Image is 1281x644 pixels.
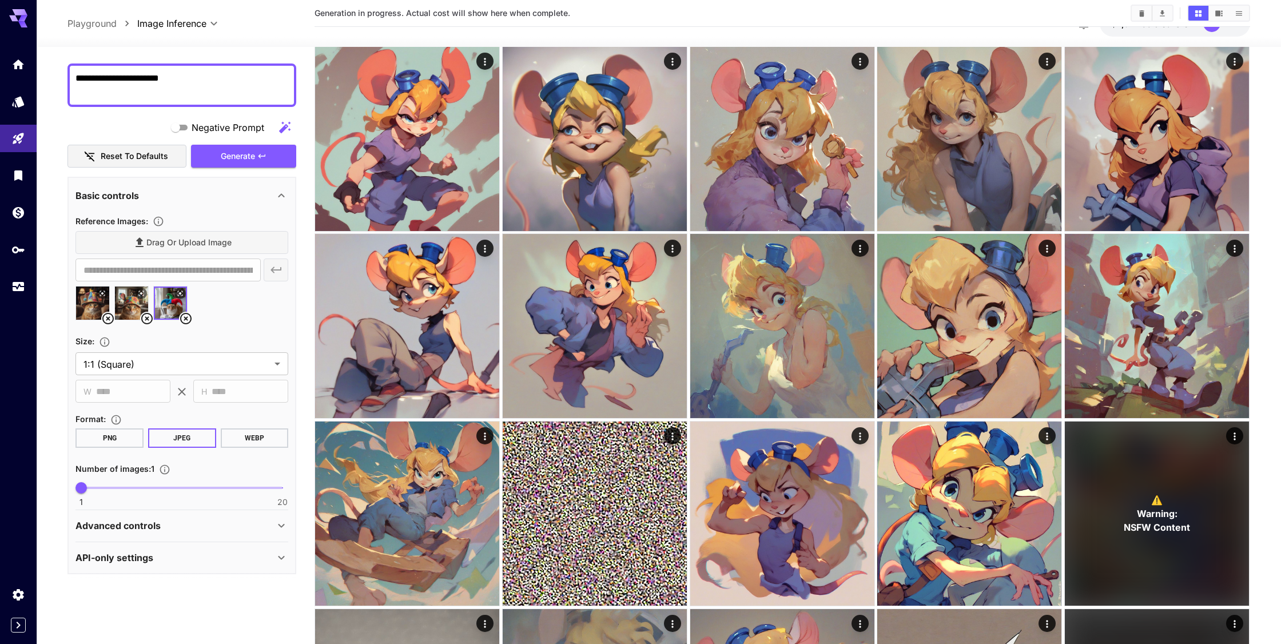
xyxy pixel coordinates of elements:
[75,414,106,424] span: Format :
[315,234,499,418] img: Z
[1065,47,1249,231] img: Z
[315,47,499,231] img: Z
[75,189,139,202] p: Basic controls
[75,551,153,565] p: API-only settings
[477,53,494,70] div: Actions
[148,428,216,448] button: JPEG
[690,234,874,418] img: 2Q==
[221,428,289,448] button: WEBP
[11,57,25,71] div: Home
[1151,493,1163,507] span: ⚠️
[1227,53,1244,70] div: Actions
[11,168,25,182] div: Library
[1188,6,1208,21] button: Show media in grid view
[75,512,288,539] div: Advanced controls
[191,145,296,168] button: Generate
[877,47,1061,231] img: 2Q==
[665,615,682,632] div: Actions
[1187,5,1250,22] div: Show media in grid viewShow media in video viewShow media in list view
[11,94,25,109] div: Models
[1154,19,1194,29] span: credits left
[192,121,264,134] span: Negative Prompt
[11,243,25,257] div: API Keys
[1111,19,1154,29] span: $2,342.66
[1227,240,1244,257] div: Actions
[877,234,1061,418] img: 9k=
[503,47,687,231] img: 9k=
[1227,615,1244,632] div: Actions
[852,615,869,632] div: Actions
[67,145,186,168] button: Reset to defaults
[315,422,499,606] img: 9k=
[852,427,869,444] div: Actions
[67,17,137,30] nav: breadcrumb
[1039,615,1056,632] div: Actions
[75,336,94,346] span: Size :
[852,53,869,70] div: Actions
[1039,240,1056,257] div: Actions
[877,422,1061,606] img: 2Q==
[75,428,144,448] button: PNG
[67,17,117,30] a: Playground
[690,47,874,231] img: 9k=
[852,240,869,257] div: Actions
[665,427,682,444] div: Actions
[11,280,25,294] div: Usage
[1132,6,1152,21] button: Clear All
[665,53,682,70] div: Actions
[477,615,494,632] div: Actions
[477,427,494,444] div: Actions
[201,385,207,398] span: H
[75,182,288,209] div: Basic controls
[154,464,175,475] button: Specify how many images to generate in a single request. Each image generation will be charged se...
[1039,427,1056,444] div: Actions
[277,496,288,508] span: 20
[1039,53,1056,70] div: Actions
[75,216,148,226] span: Reference Images :
[11,205,25,220] div: Wallet
[11,132,25,146] div: Playground
[1209,6,1229,21] button: Show media in video view
[75,519,161,532] p: Advanced controls
[75,464,154,474] span: Number of images : 1
[75,544,288,571] div: API-only settings
[315,8,570,18] span: Generation in progress. Actual cost will show here when complete.
[94,336,115,348] button: Adjust the dimensions of the generated image by specifying its width and height in pixels, or sel...
[83,357,270,371] span: 1:1 (Square)
[1065,234,1249,418] img: 9k=
[503,422,687,606] img: Z
[11,587,25,602] div: Settings
[106,414,126,426] button: Choose the file format for the output image.
[79,496,83,508] span: 1
[503,234,687,418] img: 9k=
[1137,507,1177,520] span: Warning:
[1229,6,1249,21] button: Show media in list view
[1124,520,1190,534] span: NSFW Content
[1227,427,1244,444] div: Actions
[137,17,206,30] span: Image Inference
[665,240,682,257] div: Actions
[221,149,255,164] span: Generate
[1152,6,1172,21] button: Download All
[690,422,874,606] img: 9k=
[11,618,26,633] button: Expand sidebar
[148,216,169,227] button: Upload a reference image to guide the result. This is needed for Image-to-Image or Inpainting. Su...
[477,240,494,257] div: Actions
[1131,5,1173,22] div: Clear AllDownload All
[83,385,91,398] span: W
